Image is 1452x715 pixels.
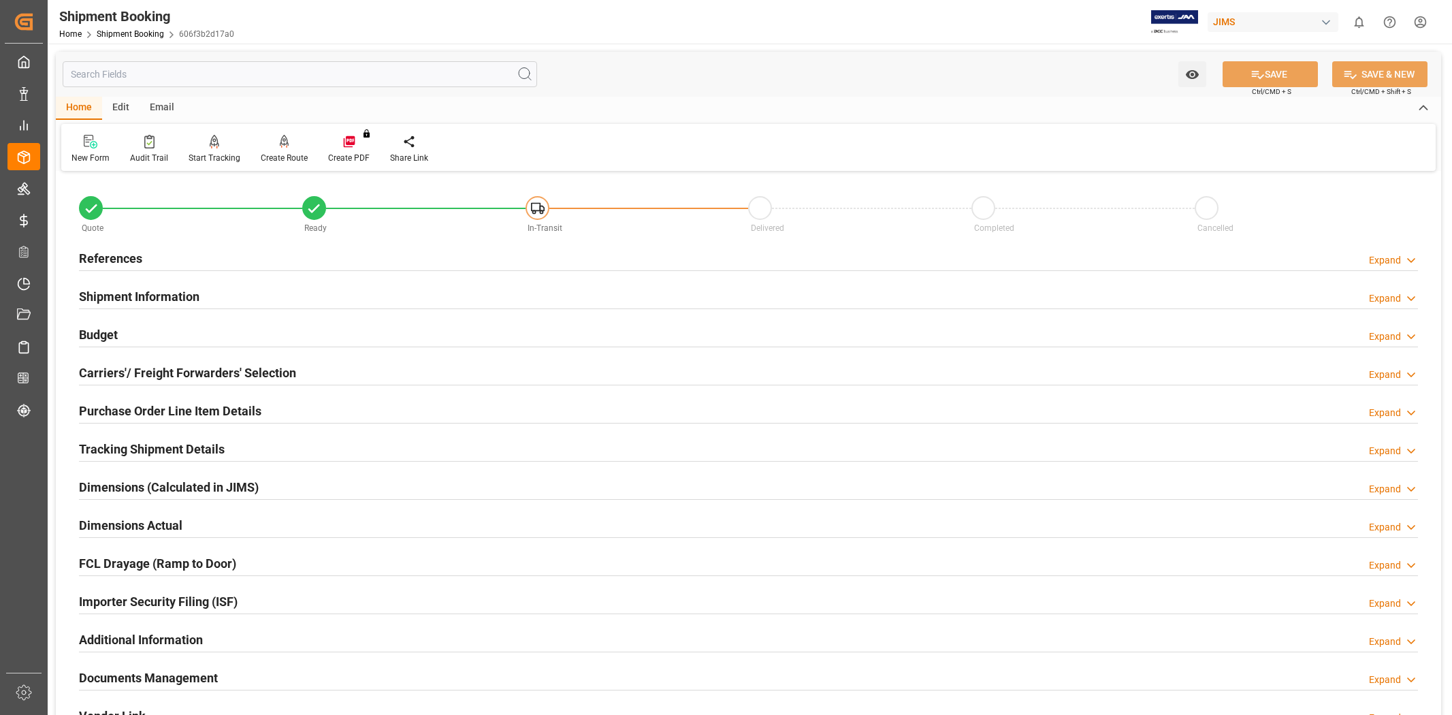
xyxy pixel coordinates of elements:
span: Completed [974,223,1014,233]
div: Start Tracking [189,152,240,164]
button: SAVE [1223,61,1318,87]
h2: Dimensions (Calculated in JIMS) [79,478,259,496]
div: Expand [1369,673,1401,687]
div: Expand [1369,520,1401,535]
span: Ctrl/CMD + S [1252,86,1291,97]
div: Expand [1369,253,1401,268]
div: Expand [1369,558,1401,573]
div: Audit Trail [130,152,168,164]
div: Expand [1369,291,1401,306]
div: Email [140,97,184,120]
h2: Budget [79,325,118,344]
div: Share Link [390,152,428,164]
h2: References [79,249,142,268]
span: Cancelled [1197,223,1233,233]
div: Expand [1369,444,1401,458]
h2: Dimensions Actual [79,516,182,535]
div: Create Route [261,152,308,164]
a: Shipment Booking [97,29,164,39]
h2: Shipment Information [79,287,199,306]
div: Expand [1369,482,1401,496]
div: Edit [102,97,140,120]
span: Quote [82,223,103,233]
div: Shipment Booking [59,6,234,27]
button: open menu [1178,61,1206,87]
div: New Form [71,152,110,164]
span: In-Transit [528,223,562,233]
div: Expand [1369,330,1401,344]
h2: FCL Drayage (Ramp to Door) [79,554,236,573]
h2: Carriers'/ Freight Forwarders' Selection [79,364,296,382]
div: Home [56,97,102,120]
h2: Documents Management [79,669,218,687]
span: Ctrl/CMD + Shift + S [1351,86,1411,97]
div: Expand [1369,597,1401,611]
button: JIMS [1208,9,1344,35]
button: SAVE & NEW [1332,61,1427,87]
h2: Tracking Shipment Details [79,440,225,458]
input: Search Fields [63,61,537,87]
span: Delivered [751,223,784,233]
h2: Additional Information [79,631,203,649]
span: Ready [304,223,327,233]
div: Expand [1369,635,1401,649]
div: JIMS [1208,12,1338,32]
button: show 0 new notifications [1344,7,1374,37]
h2: Importer Security Filing (ISF) [79,592,238,611]
img: Exertis%20JAM%20-%20Email%20Logo.jpg_1722504956.jpg [1151,10,1198,34]
button: Help Center [1374,7,1405,37]
h2: Purchase Order Line Item Details [79,402,261,420]
div: Expand [1369,368,1401,382]
div: Expand [1369,406,1401,420]
a: Home [59,29,82,39]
